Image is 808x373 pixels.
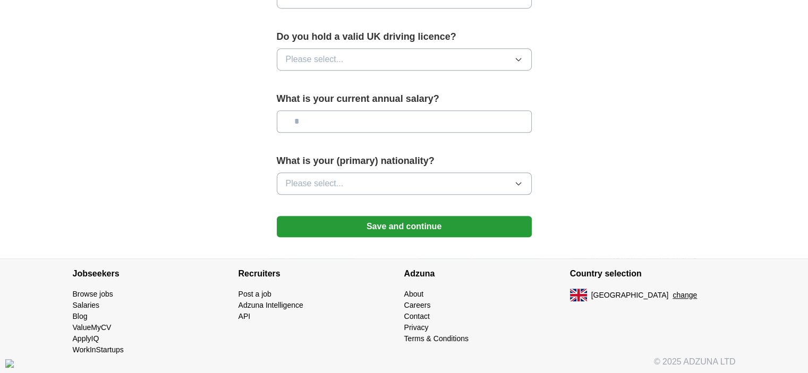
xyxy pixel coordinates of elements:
[404,323,429,332] a: Privacy
[277,154,532,168] label: What is your (primary) nationality?
[570,259,736,289] h4: Country selection
[570,289,587,301] img: UK flag
[404,290,424,298] a: About
[73,290,113,298] a: Browse jobs
[239,301,303,309] a: Adzuna Intelligence
[239,290,271,298] a: Post a job
[286,53,344,66] span: Please select...
[673,290,697,301] button: change
[73,334,99,343] a: ApplyIQ
[73,312,88,320] a: Blog
[404,301,431,309] a: Careers
[277,216,532,237] button: Save and continue
[73,301,100,309] a: Salaries
[286,177,344,190] span: Please select...
[404,312,430,320] a: Contact
[277,92,532,106] label: What is your current annual salary?
[277,172,532,195] button: Please select...
[5,359,14,368] div: Cookie consent button
[73,345,124,354] a: WorkInStartups
[591,290,669,301] span: [GEOGRAPHIC_DATA]
[5,359,14,368] img: Cookie%20settings
[277,30,532,44] label: Do you hold a valid UK driving licence?
[239,312,251,320] a: API
[277,48,532,71] button: Please select...
[404,334,469,343] a: Terms & Conditions
[73,323,112,332] a: ValueMyCV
